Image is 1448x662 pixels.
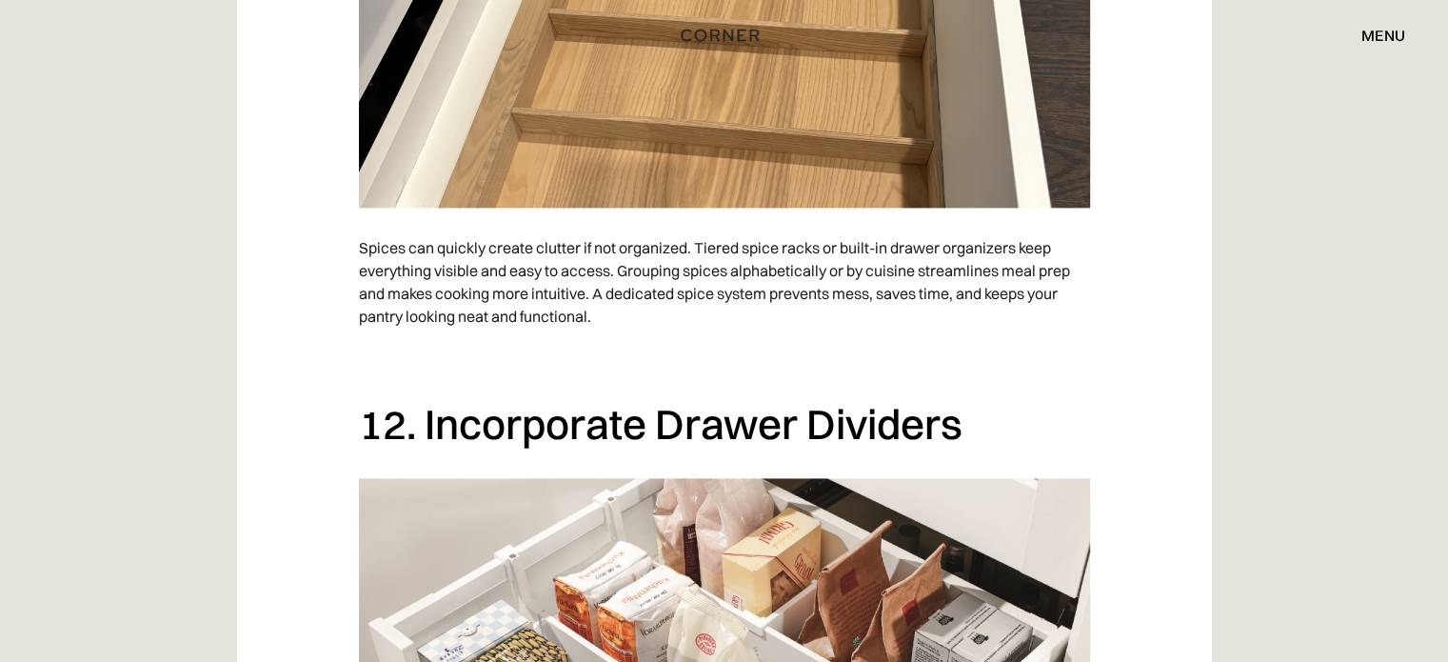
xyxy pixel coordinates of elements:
[1342,19,1405,51] div: menu
[1361,28,1405,43] div: menu
[359,337,1090,379] p: ‍
[359,227,1090,337] p: Spices can quickly create clutter if not organized. Tiered spice racks or built-in drawer organiz...
[359,398,1090,451] h2: 12. Incorporate Drawer Dividers
[674,23,773,48] a: home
